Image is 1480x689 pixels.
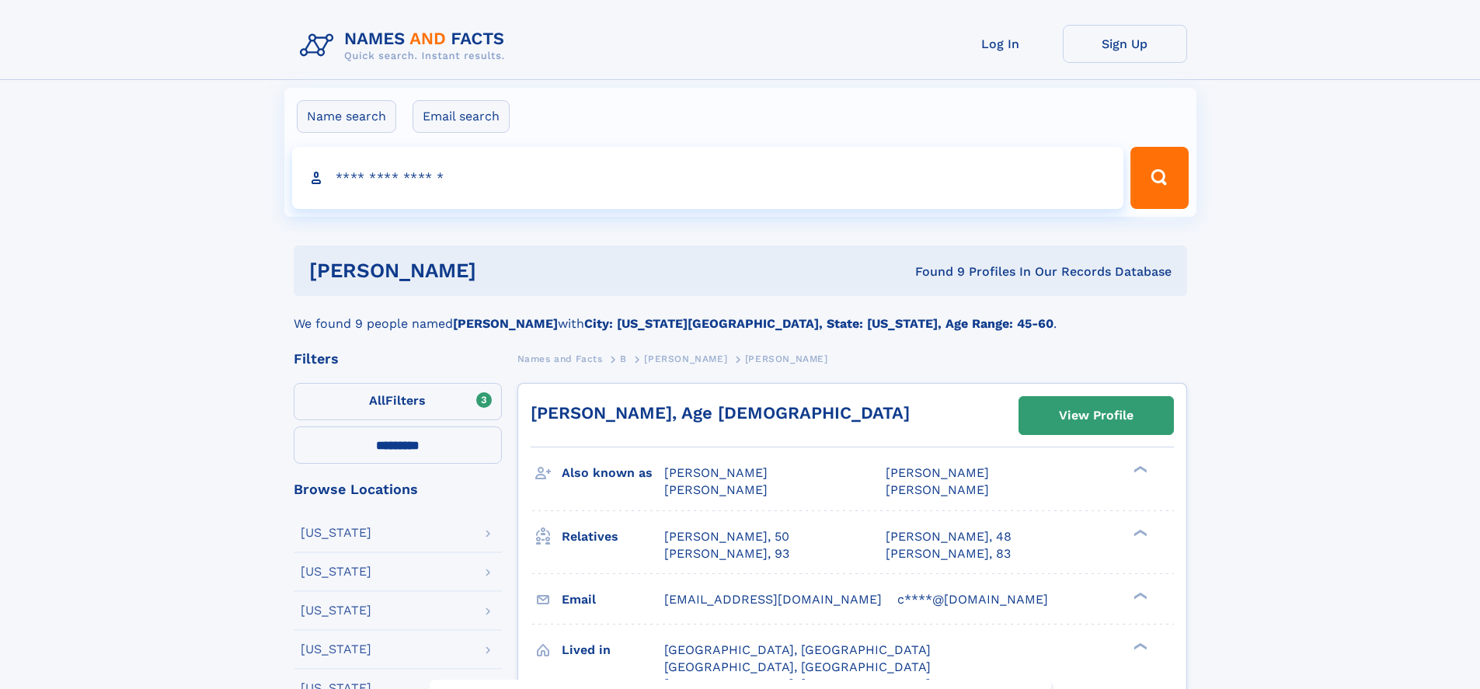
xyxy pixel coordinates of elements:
[664,642,931,657] span: [GEOGRAPHIC_DATA], [GEOGRAPHIC_DATA]
[297,100,396,133] label: Name search
[664,528,789,545] a: [PERSON_NAME], 50
[453,316,558,331] b: [PERSON_NAME]
[294,352,502,366] div: Filters
[886,482,989,497] span: [PERSON_NAME]
[413,100,510,133] label: Email search
[1059,398,1134,433] div: View Profile
[886,528,1012,545] a: [PERSON_NAME], 48
[1130,465,1148,475] div: ❯
[1130,641,1148,651] div: ❯
[369,393,385,408] span: All
[309,261,696,280] h1: [PERSON_NAME]
[1130,590,1148,600] div: ❯
[301,565,371,578] div: [US_STATE]
[644,349,727,368] a: [PERSON_NAME]
[301,527,371,539] div: [US_STATE]
[294,25,517,67] img: Logo Names and Facts
[301,643,371,656] div: [US_STATE]
[1063,25,1187,63] a: Sign Up
[664,465,768,480] span: [PERSON_NAME]
[562,586,664,613] h3: Email
[301,604,371,617] div: [US_STATE]
[1130,147,1188,209] button: Search Button
[294,383,502,420] label: Filters
[745,353,828,364] span: [PERSON_NAME]
[886,545,1011,562] a: [PERSON_NAME], 83
[294,296,1187,333] div: We found 9 people named with .
[531,403,910,423] a: [PERSON_NAME], Age [DEMOGRAPHIC_DATA]
[517,349,603,368] a: Names and Facts
[620,349,627,368] a: B
[562,637,664,663] h3: Lived in
[664,659,931,674] span: [GEOGRAPHIC_DATA], [GEOGRAPHIC_DATA]
[664,545,789,562] a: [PERSON_NAME], 93
[664,482,768,497] span: [PERSON_NAME]
[938,25,1063,63] a: Log In
[644,353,727,364] span: [PERSON_NAME]
[1130,527,1148,538] div: ❯
[695,263,1172,280] div: Found 9 Profiles In Our Records Database
[292,147,1124,209] input: search input
[294,482,502,496] div: Browse Locations
[584,316,1053,331] b: City: [US_STATE][GEOGRAPHIC_DATA], State: [US_STATE], Age Range: 45-60
[620,353,627,364] span: B
[1019,397,1173,434] a: View Profile
[562,524,664,550] h3: Relatives
[886,465,989,480] span: [PERSON_NAME]
[664,592,882,607] span: [EMAIL_ADDRESS][DOMAIN_NAME]
[562,460,664,486] h3: Also known as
